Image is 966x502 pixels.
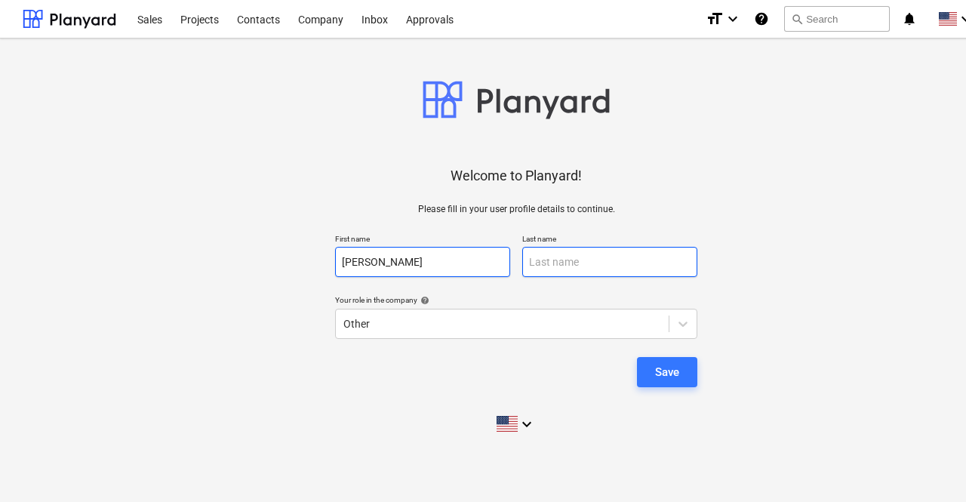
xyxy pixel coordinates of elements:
div: Widget de chat [891,430,966,502]
input: Last name [522,247,697,277]
p: Last name [522,234,697,247]
i: keyboard_arrow_down [518,415,536,433]
p: Please fill in your user profile details to continue. [418,203,615,216]
div: Your role in the company [335,295,697,305]
input: First name [335,247,510,277]
span: help [417,296,429,305]
button: Save [637,357,697,387]
p: First name [335,234,510,247]
iframe: Chat Widget [891,430,966,502]
div: Save [655,362,679,382]
p: Welcome to Planyard! [451,167,582,185]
